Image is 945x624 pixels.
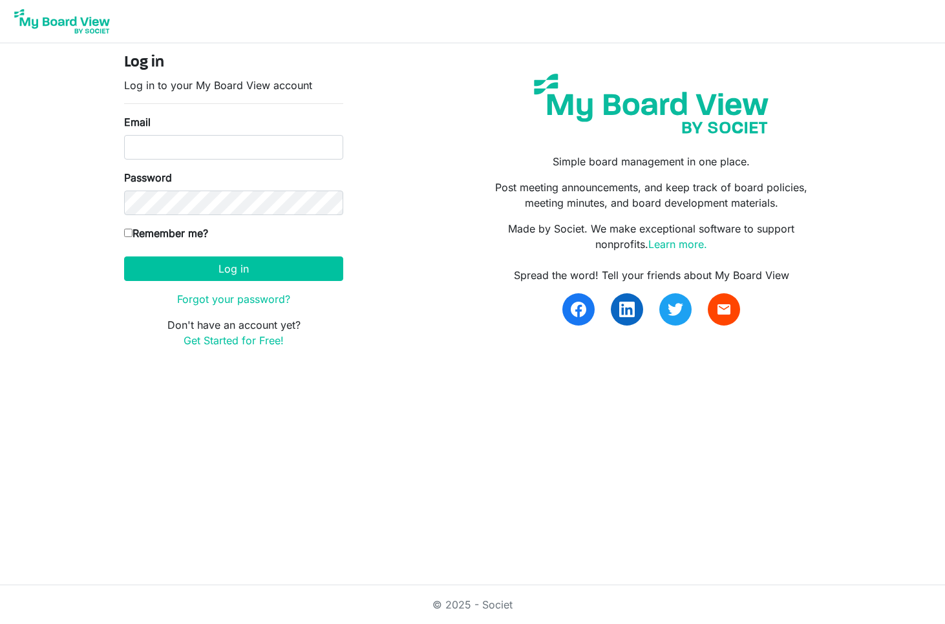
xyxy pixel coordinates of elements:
button: Log in [124,256,343,281]
p: Made by Societ. We make exceptional software to support nonprofits. [482,221,821,252]
label: Remember me? [124,225,208,241]
label: Email [124,114,151,130]
a: © 2025 - Societ [432,598,513,611]
img: twitter.svg [668,302,683,317]
h4: Log in [124,54,343,72]
p: Don't have an account yet? [124,317,343,348]
a: Get Started for Free! [184,334,284,347]
p: Simple board management in one place. [482,154,821,169]
img: My Board View Logo [10,5,114,37]
img: my-board-view-societ.svg [524,64,778,143]
p: Post meeting announcements, and keep track of board policies, meeting minutes, and board developm... [482,180,821,211]
span: email [716,302,732,317]
label: Password [124,170,172,185]
a: email [708,293,740,326]
div: Spread the word! Tell your friends about My Board View [482,267,821,283]
p: Log in to your My Board View account [124,78,343,93]
a: Learn more. [648,238,707,251]
img: linkedin.svg [619,302,635,317]
a: Forgot your password? [177,293,290,306]
input: Remember me? [124,229,133,237]
img: facebook.svg [571,302,586,317]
